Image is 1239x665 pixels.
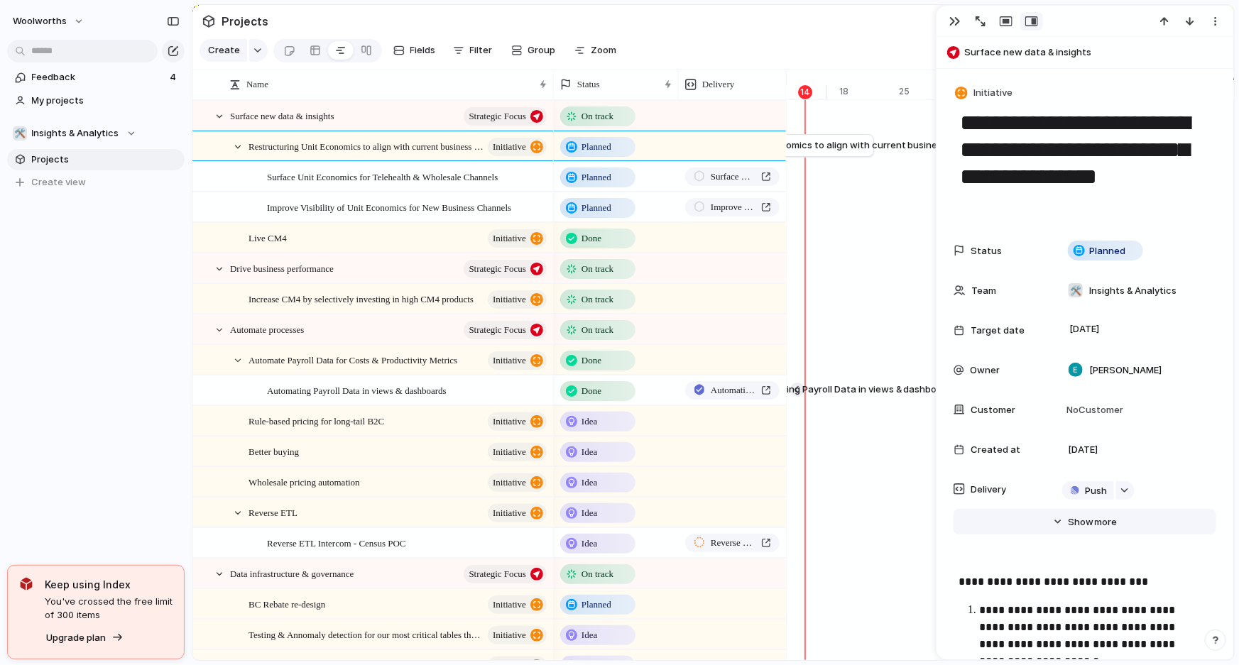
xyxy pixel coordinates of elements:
[46,631,106,645] span: Upgrade plan
[971,443,1020,457] span: Created at
[267,168,498,185] span: Surface Unit Economics for Telehealth & Wholesale Channels
[488,290,547,309] button: initiative
[582,323,613,337] span: On track
[591,43,617,57] span: Zoom
[1089,244,1125,258] span: Planned
[488,138,547,156] button: initiative
[493,442,526,462] span: initiative
[32,70,165,84] span: Feedback
[582,170,611,185] span: Planned
[267,382,447,398] span: Automating Payroll Data in views & dashboards
[582,506,597,520] span: Idea
[267,199,511,215] span: Improve Visibility of Unit Economics for New Business Channels
[582,201,611,215] span: Planned
[469,564,526,584] span: Strategic Focus
[971,284,996,298] span: Team
[488,473,547,492] button: initiative
[971,403,1015,417] span: Customer
[249,290,474,307] span: Increase CM4 by selectively investing in high CM4 products
[7,149,185,170] a: Projects
[13,14,67,28] span: woolworths
[6,10,92,33] button: woolworths
[685,198,780,216] a: Improve Visibility of Unit Economics for New Business Channels
[839,85,899,98] div: 18
[45,595,173,622] span: You've crossed the free limit of 300 items
[1062,481,1114,500] button: Push
[582,353,601,368] span: Done
[1069,283,1083,297] div: 🛠️
[1085,484,1107,498] span: Push
[42,628,128,648] button: Upgrade plan
[469,259,526,279] span: Strategic Focus
[971,483,1006,497] span: Delivery
[488,229,547,248] button: initiative
[464,260,547,278] button: Strategic Focus
[32,126,119,141] span: Insights & Analytics
[249,138,484,154] span: Restructuring Unit Economics to align with current business model
[7,67,185,88] a: Feedback4
[388,39,442,62] button: Fields
[493,595,526,615] span: initiative
[493,351,526,370] span: initiative
[711,170,755,184] span: Surface Unit Economics for Telehealth & Wholesale Channels
[582,537,597,551] span: Idea
[493,290,526,309] span: initiative
[493,473,526,493] span: initiative
[679,135,865,156] a: Restructuring Unit Economics to align with current business model
[230,107,334,123] span: Surface new data & insights
[249,412,384,429] span: Rule-based pricing for long-tail B2C
[582,109,613,123] span: On track
[582,231,601,246] span: Done
[464,565,547,583] button: Strategic Focus
[230,565,354,581] span: Data infrastructure & governance
[249,473,360,490] span: Wholesale pricing automation
[952,83,1017,104] button: Initiative
[7,172,185,193] button: Create view
[964,45,1227,60] span: Surface new data & insights
[582,476,597,490] span: Idea
[469,320,526,340] span: Strategic Focus
[954,509,1216,534] button: Showmore
[1089,363,1162,378] span: [PERSON_NAME]
[528,43,556,57] span: Group
[249,443,299,459] span: Better buying
[582,567,613,581] span: On track
[747,383,957,397] span: Automating Payroll Data in views & dashboards
[971,244,1002,258] span: Status
[249,229,287,246] span: Live CM4
[685,381,780,400] a: Automating Payroll Data in views & dashboards
[685,167,780,186] a: Surface Unit Economics for Telehealth & Wholesale Channels
[249,351,457,368] span: Automate Payroll Data for Costs & Productivity Metrics
[1069,515,1094,529] span: Show
[469,106,526,126] span: Strategic Focus
[230,321,304,337] span: Automate processes
[504,39,563,62] button: Group
[200,39,247,62] button: Create
[711,200,755,214] span: Improve Visibility of Unit Economics for New Business Channels
[582,628,597,642] span: Idea
[488,351,547,370] button: initiative
[13,126,27,141] div: 🛠️
[971,324,1025,338] span: Target date
[488,504,547,522] button: initiative
[230,260,334,276] span: Drive business performance
[582,598,611,612] span: Planned
[488,443,547,461] button: initiative
[711,536,755,550] span: Reverse ETL Intercom - Census POC
[582,445,597,459] span: Idea
[569,39,623,62] button: Zoom
[208,43,240,57] span: Create
[32,175,87,189] span: Create view
[249,504,298,520] span: Reverse ETL
[267,534,406,551] span: Reverse ETL Intercom - Census POC
[685,534,780,552] a: Reverse ETL Intercom - Census POC
[464,107,547,126] button: Strategic Focus
[1095,515,1118,529] span: more
[582,140,611,154] span: Planned
[488,626,547,644] button: initiative
[7,123,185,144] button: 🛠️Insights & Analytics
[249,595,325,612] span: BC Rebate re-design
[464,321,547,339] button: Strategic Focus
[219,9,271,34] span: Projects
[1068,443,1098,457] span: [DATE]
